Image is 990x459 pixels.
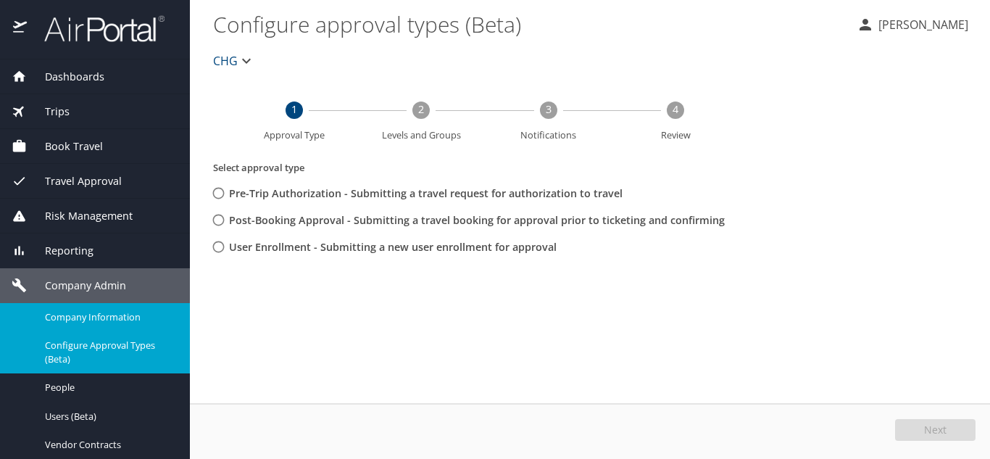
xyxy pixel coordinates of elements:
[45,310,172,324] span: Company Information
[27,104,70,120] span: Trips
[27,69,104,85] span: Dashboards
[45,381,172,394] span: People
[27,208,133,224] span: Risk Management
[229,212,725,228] span: Post-Booking Approval - Submitting a travel booking for approval prior to ticketing and confirming
[27,173,122,189] span: Travel Approval
[546,102,552,116] text: 3
[207,46,261,75] button: CHG
[213,1,845,46] h1: Configure approval types (Beta)
[618,131,734,140] span: Review
[491,131,607,140] span: Notifications
[229,239,557,255] span: User Enrollment - Submitting a new user enrollment for approval
[27,243,93,259] span: Reporting
[229,186,623,202] span: Pre-Trip Authorization - Submitting a travel request for authorization to travel
[364,131,480,140] span: Levels and Groups
[851,12,974,38] button: [PERSON_NAME]
[213,51,238,71] span: CHG
[28,15,165,43] img: airportal-logo.png
[236,131,352,140] span: Approval Type
[45,339,172,366] span: Configure Approval Types (Beta)
[418,102,424,116] text: 2
[13,15,28,43] img: icon-airportal.png
[673,102,678,116] text: 4
[27,278,126,294] span: Company Admin
[45,438,172,452] span: Vendor Contracts
[213,180,736,261] div: Approval Types
[45,410,172,423] span: Users (Beta)
[874,16,968,33] p: [PERSON_NAME]
[291,102,297,116] text: 1
[213,161,304,174] label: Select approval type
[27,138,103,154] span: Book Travel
